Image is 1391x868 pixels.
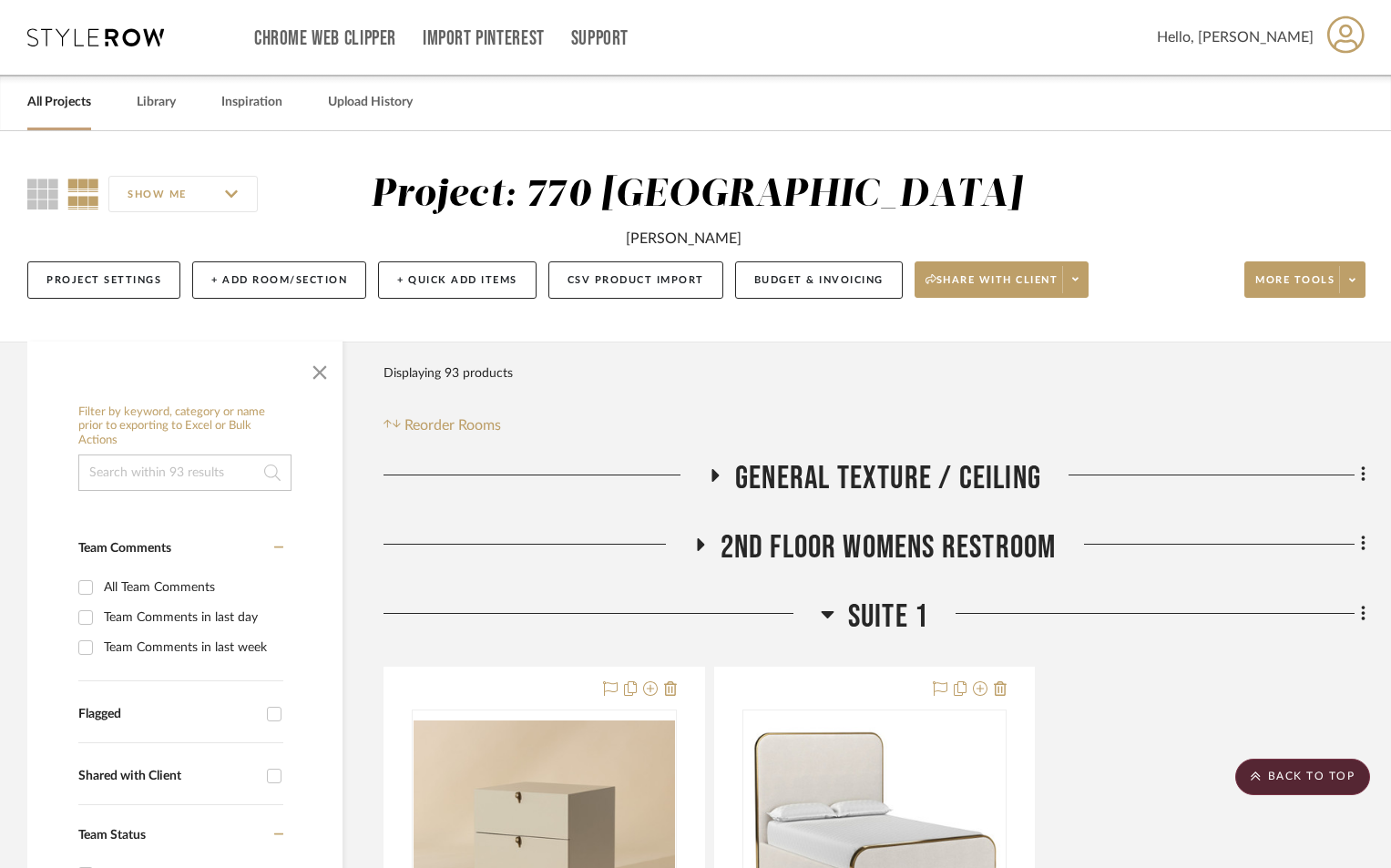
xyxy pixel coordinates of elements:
a: All Projects [27,90,91,115]
div: Displaying 93 products [384,355,513,392]
button: More tools [1244,261,1365,298]
span: SUITE 1 [848,597,928,637]
button: Share with client [915,261,1089,298]
div: Project: 770 [GEOGRAPHIC_DATA] [371,176,1023,214]
button: Budget & Invoicing [735,261,903,299]
div: All Team Comments [104,573,279,602]
div: Team Comments in last week [104,633,279,662]
button: + Quick Add Items [378,261,537,299]
button: Close [302,351,338,387]
input: Search within 93 results [78,454,291,491]
div: Flagged [78,707,258,722]
div: Team Comments in last day [104,603,279,632]
a: Inspiration [221,90,282,115]
a: Library [137,90,176,115]
div: Shared with Client [78,769,258,784]
a: Import Pinterest [423,31,545,46]
span: GENERAL TEXTURE / CEILING [735,459,1041,498]
span: More tools [1255,273,1335,301]
a: Support [571,31,629,46]
scroll-to-top-button: BACK TO TOP [1235,759,1370,795]
h6: Filter by keyword, category or name prior to exporting to Excel or Bulk Actions [78,405,291,448]
a: Chrome Web Clipper [254,31,396,46]
span: Share with client [926,273,1059,301]
span: Team Status [78,829,146,842]
button: CSV Product Import [548,261,723,299]
span: 2nd FLOOR WOMENS RESTROOM [721,528,1057,567]
button: + Add Room/Section [192,261,366,299]
span: Reorder Rooms [404,414,501,436]
span: Hello, [PERSON_NAME] [1157,26,1314,48]
button: Reorder Rooms [384,414,501,436]
button: Project Settings [27,261,180,299]
div: [PERSON_NAME] [626,228,742,250]
span: Team Comments [78,542,171,555]
a: Upload History [328,90,413,115]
